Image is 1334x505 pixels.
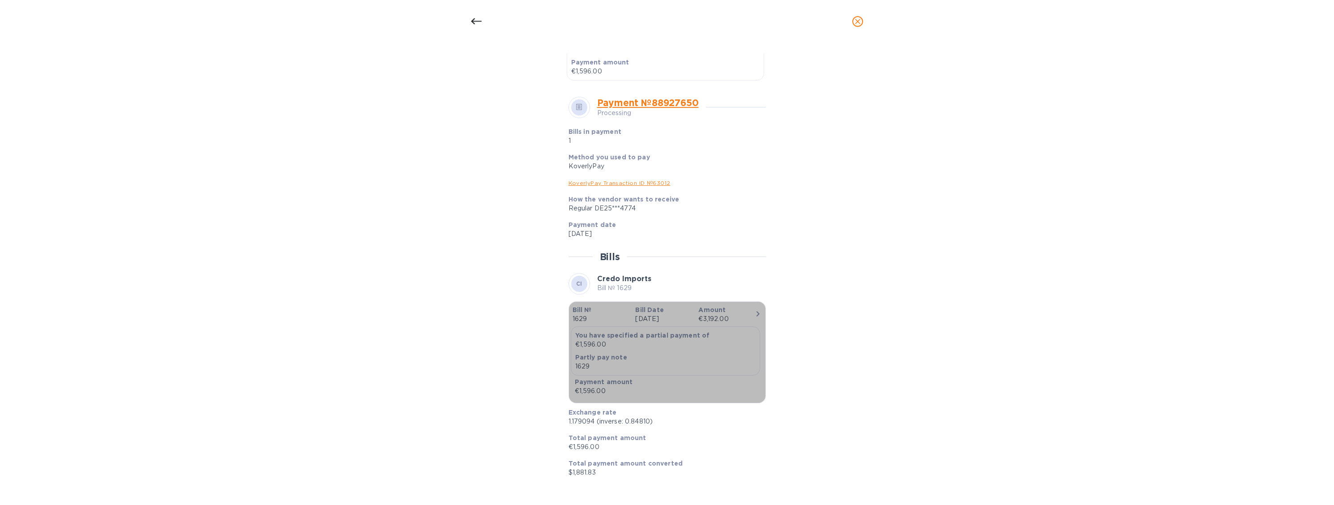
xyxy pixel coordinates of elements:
p: 1629 [573,314,629,324]
b: Exchange rate [569,409,617,416]
p: €1,596.00 [571,67,760,76]
a: Payment № 88927650 [597,97,699,108]
p: €1,596.00 [575,340,756,349]
b: Total payment amount [569,434,646,441]
div: €1,596.00 [575,386,638,396]
p: Processing [597,108,699,118]
p: Bill № 1629 [597,283,651,293]
b: Payment date [569,221,616,228]
button: close [847,11,868,32]
b: You have specified a partial payment of [575,332,710,339]
button: Bill №1629Bill Date[DATE]Amount€3,192.00You have specified a partial payment of€1,596.00Partly pa... [569,301,766,403]
b: Bill Date [635,306,663,313]
b: Payment amount [571,59,629,66]
b: Credo Imports [597,274,651,283]
b: Bills in payment [569,128,621,135]
b: Payment amount [575,378,633,385]
h2: Bills [600,251,620,262]
p: 1.179094 (inverse: 0.84810) [569,417,759,426]
a: KoverlyPay Transaction ID № 63012 [569,180,671,186]
p: [DATE] [635,314,691,324]
p: €1,596.00 [569,442,759,452]
p: [DATE] [569,229,759,239]
p: $1,881.83 [569,468,759,477]
div: Regular DE25***4774 [569,204,759,213]
div: KoverlyPay [569,162,759,171]
b: How the vendor wants to receive [569,196,680,203]
b: Amount [698,306,726,313]
b: CI [576,280,582,287]
b: Method you used to pay [569,154,650,161]
div: €3,192.00 [698,314,754,324]
b: Partly pay note [575,354,627,361]
b: Total payment amount converted [569,460,683,467]
b: Bill № [573,306,592,313]
p: 1629 [575,362,756,371]
p: 1 [569,136,695,146]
